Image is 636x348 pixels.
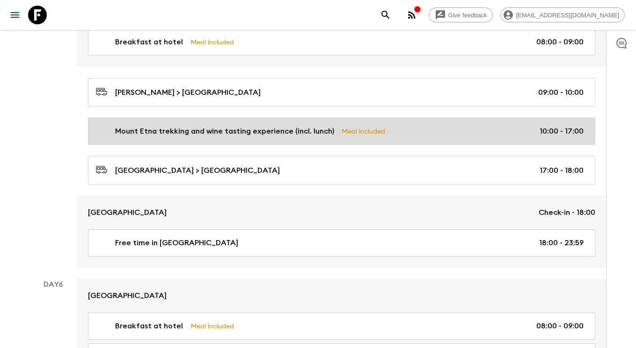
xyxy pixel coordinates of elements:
[538,87,584,98] p: 09:00 - 10:00
[540,165,584,176] p: 17:00 - 18:00
[190,321,234,331] p: Meal Included
[429,7,493,22] a: Give feedback
[539,237,584,249] p: 18:00 - 23:59
[376,6,395,24] button: search adventures
[6,6,24,24] button: menu
[115,87,261,98] p: [PERSON_NAME] > [GEOGRAPHIC_DATA]
[500,7,625,22] div: [EMAIL_ADDRESS][DOMAIN_NAME]
[30,279,77,290] p: Day 6
[540,126,584,137] p: 10:00 - 17:00
[443,12,492,19] span: Give feedback
[88,290,167,301] p: [GEOGRAPHIC_DATA]
[115,320,183,332] p: Breakfast at hotel
[77,279,607,312] a: [GEOGRAPHIC_DATA]
[88,78,595,107] a: [PERSON_NAME] > [GEOGRAPHIC_DATA]09:00 - 10:00
[88,312,595,340] a: Breakfast at hotelMeal Included08:00 - 09:00
[190,37,234,47] p: Meal Included
[115,237,238,249] p: Free time in [GEOGRAPHIC_DATA]
[511,12,624,19] span: [EMAIL_ADDRESS][DOMAIN_NAME]
[88,207,167,218] p: [GEOGRAPHIC_DATA]
[77,196,607,229] a: [GEOGRAPHIC_DATA]Check-in - 18:00
[88,229,595,256] a: Free time in [GEOGRAPHIC_DATA]18:00 - 23:59
[536,320,584,332] p: 08:00 - 09:00
[342,126,385,136] p: Meal Included
[536,36,584,48] p: 08:00 - 09:00
[115,36,183,48] p: Breakfast at hotel
[88,28,595,56] a: Breakfast at hotelMeal Included08:00 - 09:00
[115,126,334,137] p: Mount Etna trekking and wine tasting experience (incl. lunch)
[88,118,595,145] a: Mount Etna trekking and wine tasting experience (incl. lunch)Meal Included10:00 - 17:00
[88,156,595,185] a: [GEOGRAPHIC_DATA] > [GEOGRAPHIC_DATA]17:00 - 18:00
[115,165,280,176] p: [GEOGRAPHIC_DATA] > [GEOGRAPHIC_DATA]
[539,207,595,218] p: Check-in - 18:00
